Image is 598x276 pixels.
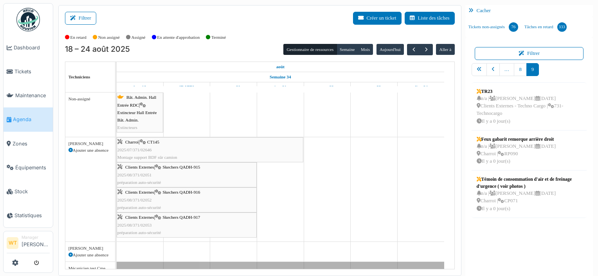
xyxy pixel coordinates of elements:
[68,252,112,258] div: Ajouter une absence
[98,34,120,41] label: Non assigné
[117,155,177,160] span: Montage support BDF sûr camion
[477,190,582,212] div: n/a | [PERSON_NAME] [DATE] Charroi | CP071 Il y a 0 jour(s)
[117,147,152,152] span: 2025/07/371/02646
[4,36,53,60] a: Dashboard
[420,44,433,55] button: Suivant
[4,180,53,203] a: Stock
[4,60,53,84] a: Tickets
[15,164,50,171] span: Équipements
[477,136,556,143] div: Feux gabarit remorque arrière droit
[407,44,420,55] button: Précédent
[4,132,53,156] a: Zones
[526,63,539,76] a: 9
[557,22,567,32] div: 333
[405,12,455,25] button: Liste des tâches
[376,44,404,55] button: Aujourd'hui
[162,215,200,220] span: Skechers QADH-917
[70,34,86,41] label: En retard
[147,140,159,144] span: CT145
[337,44,358,55] button: Semaine
[4,107,53,131] a: Agenda
[68,74,90,79] span: Techniciens
[436,44,454,55] button: Aller à
[68,147,112,154] div: Ajouter une absence
[16,8,40,31] img: Badge_color-CXgf-gQk.svg
[68,265,112,272] div: Mécanicien test Cme
[125,190,154,194] span: Clients Externes
[14,188,50,195] span: Stock
[68,245,112,252] div: [PERSON_NAME]
[521,16,570,38] a: Tâches en retard
[7,234,50,253] a: WT Manager[PERSON_NAME]
[13,140,50,147] span: Zones
[22,234,50,240] div: Manager
[117,110,157,122] span: Extincteur Hall Entrée Bât. Admin.
[13,116,50,123] span: Agenda
[162,190,200,194] span: Skechers QADH-916
[131,34,146,41] label: Assigné
[475,134,558,167] a: Feux gabarit remorque arrière droitn/a |[PERSON_NAME][DATE] Charroi |RP090Il y a 0 jour(s)
[117,172,152,177] span: 2025/08/371/02051
[4,84,53,107] a: Maintenance
[125,215,154,220] span: Clients Externes
[274,62,286,72] a: 18 août 2025
[358,44,373,55] button: Mois
[283,44,337,55] button: Gestionnaire de ressources
[117,94,162,131] div: |
[477,176,582,190] div: Témoin de consommation d'air et de freinage d'urgence ( voir photos )
[68,96,112,102] div: Non-assigné
[465,5,593,16] div: Cacher
[14,212,50,219] span: Statistiques
[117,205,161,210] span: préparation auto-sécurité
[353,12,402,25] button: Créer un ticket
[7,237,18,249] li: WT
[509,22,518,32] div: 76
[117,230,161,235] span: préparation auto-sécurité
[117,214,256,236] div: |
[477,95,582,125] div: n/a | [PERSON_NAME] [DATE] Clients Externes - Techno Cargo | 731-Technocargo Il y a 0 jour(s)
[472,63,587,82] nav: pager
[22,234,50,251] li: [PERSON_NAME]
[14,44,50,51] span: Dashboard
[14,68,50,75] span: Tickets
[499,63,515,76] a: …
[117,125,137,130] span: Extincteurs
[475,174,584,214] a: Témoin de consommation d'air et de freinage d'urgence ( voir photos )n/a |[PERSON_NAME][DATE] Cha...
[117,189,256,211] div: |
[475,86,584,127] a: TR23n/a |[PERSON_NAME][DATE] Clients Externes - Techno Cargo |731-TechnocargoIl y a 0 jour(s)
[65,12,96,25] button: Filtrer
[272,82,288,92] a: 21 août 2025
[125,165,154,169] span: Clients Externes
[157,34,200,41] label: En attente d'approbation
[4,203,53,227] a: Statistiques
[131,82,148,92] a: 18 août 2025
[68,140,112,147] div: [PERSON_NAME]
[225,82,242,92] a: 20 août 2025
[477,88,582,95] div: TR23
[475,47,584,60] button: Filtrer
[162,165,200,169] span: Skechers QADH-915
[117,198,152,202] span: 2025/08/371/02052
[365,82,383,92] a: 23 août 2025
[412,82,430,92] a: 24 août 2025
[117,95,157,107] span: Bât. Admin. Hall Entrée RDC
[211,34,226,41] label: Terminé
[117,180,161,185] span: préparation auto-sécurité
[465,16,521,38] a: Tickets non-assignés
[4,156,53,180] a: Équipements
[477,143,556,165] div: n/a | [PERSON_NAME] [DATE] Charroi | RP090 Il y a 0 jour(s)
[125,140,139,144] span: Charroi
[117,163,256,186] div: |
[65,45,130,54] h2: 18 – 24 août 2025
[514,63,526,76] a: 8
[117,263,140,270] span: Vacances
[117,223,152,227] span: 2025/08/371/02053
[268,72,293,82] a: Semaine 34
[177,82,196,92] a: 19 août 2025
[15,92,50,99] span: Maintenance
[117,138,303,161] div: |
[319,82,336,92] a: 22 août 2025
